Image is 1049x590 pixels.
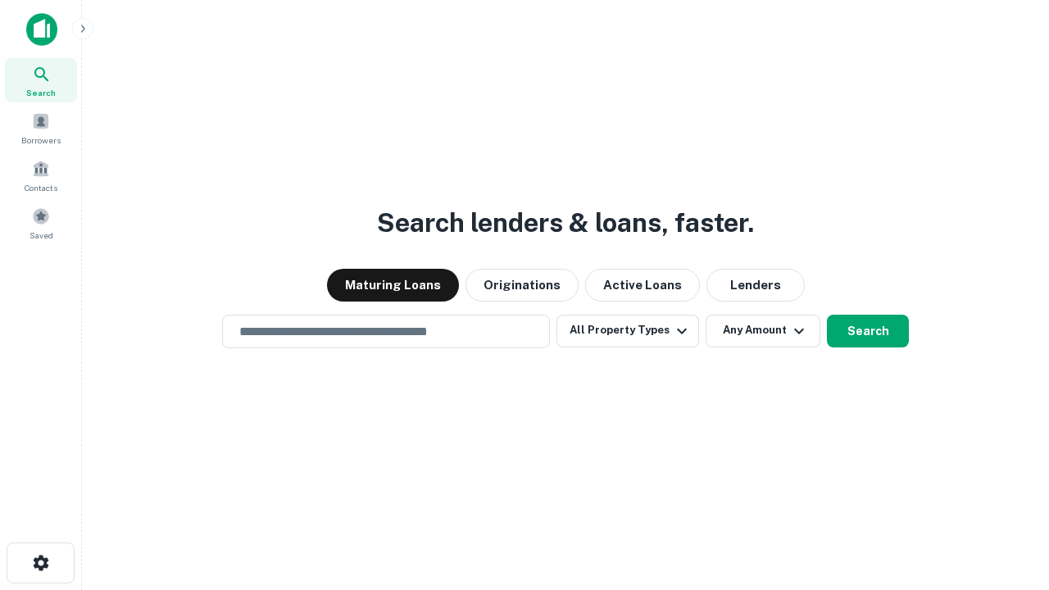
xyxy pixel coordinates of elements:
[706,269,805,302] button: Lenders
[327,269,459,302] button: Maturing Loans
[5,201,77,245] a: Saved
[967,459,1049,538] iframe: Chat Widget
[556,315,699,347] button: All Property Types
[26,13,57,46] img: capitalize-icon.png
[5,106,77,150] a: Borrowers
[377,203,754,243] h3: Search lenders & loans, faster.
[465,269,579,302] button: Originations
[25,181,57,194] span: Contacts
[30,229,53,242] span: Saved
[21,134,61,147] span: Borrowers
[26,86,56,99] span: Search
[5,58,77,102] a: Search
[5,153,77,197] a: Contacts
[585,269,700,302] button: Active Loans
[827,315,909,347] button: Search
[706,315,820,347] button: Any Amount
